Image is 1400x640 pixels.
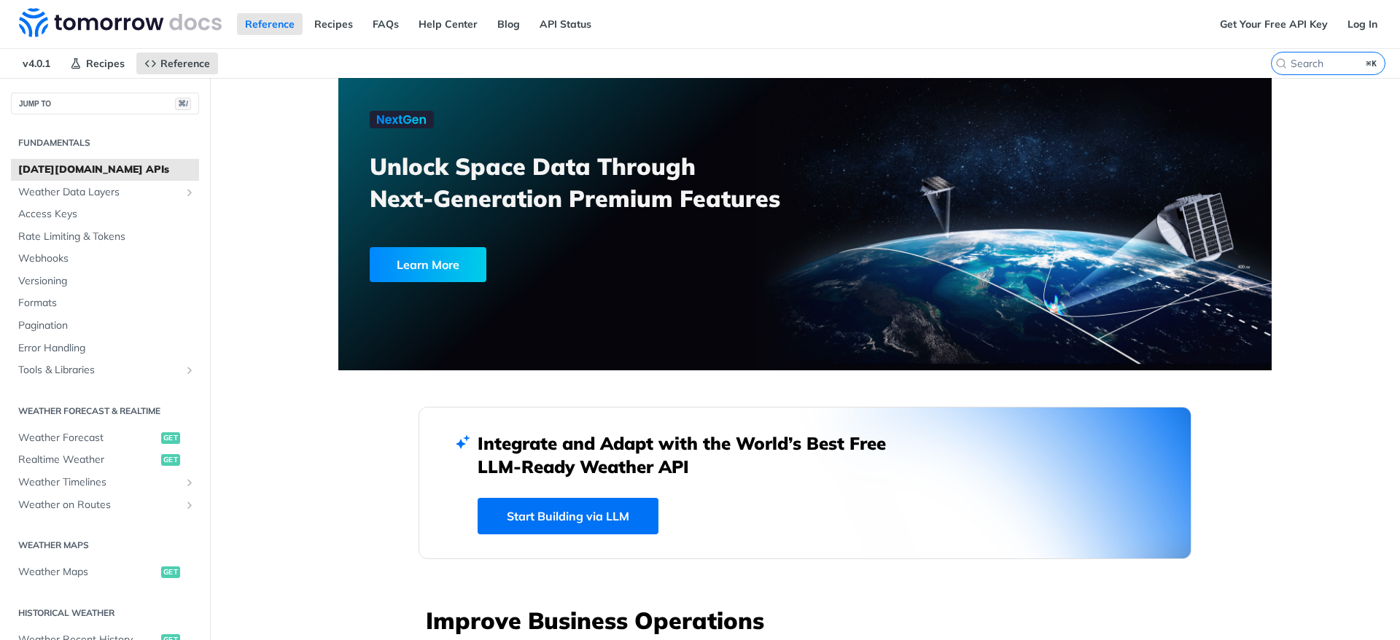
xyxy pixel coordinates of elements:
a: Reference [237,13,303,35]
a: Weather TimelinesShow subpages for Weather Timelines [11,472,199,493]
span: Realtime Weather [18,453,157,467]
a: Weather Data LayersShow subpages for Weather Data Layers [11,182,199,203]
a: Get Your Free API Key [1212,13,1336,35]
span: get [161,432,180,444]
span: Error Handling [18,341,195,356]
div: Learn More [370,247,486,282]
a: Blog [489,13,528,35]
a: FAQs [365,13,407,35]
a: Rate Limiting & Tokens [11,226,199,248]
a: [DATE][DOMAIN_NAME] APIs [11,159,199,181]
a: Weather Forecastget [11,427,199,449]
span: Weather Forecast [18,431,157,445]
h2: Weather Maps [11,539,199,552]
a: Realtime Weatherget [11,449,199,471]
a: Reference [136,52,218,74]
a: Weather on RoutesShow subpages for Weather on Routes [11,494,199,516]
a: Tools & LibrariesShow subpages for Tools & Libraries [11,359,199,381]
span: Weather Data Layers [18,185,180,200]
a: Recipes [62,52,133,74]
button: Show subpages for Tools & Libraries [184,364,195,376]
h2: Historical Weather [11,606,199,620]
span: Pagination [18,319,195,333]
span: Recipes [86,57,125,70]
a: Webhooks [11,248,199,270]
svg: Search [1275,58,1287,69]
a: Versioning [11,270,199,292]
button: Show subpages for Weather Data Layers [184,187,195,198]
a: Learn More [370,247,731,282]
a: API Status [532,13,599,35]
a: Access Keys [11,203,199,225]
h2: Integrate and Adapt with the World’s Best Free LLM-Ready Weather API [478,432,908,478]
span: v4.0.1 [15,52,58,74]
a: Error Handling [11,337,199,359]
span: Tools & Libraries [18,363,180,378]
span: Webhooks [18,251,195,266]
kbd: ⌘K [1363,56,1381,71]
h3: Unlock Space Data Through Next-Generation Premium Features [370,150,821,214]
button: Show subpages for Weather on Routes [184,499,195,511]
span: [DATE][DOMAIN_NAME] APIs [18,163,195,177]
img: NextGen [370,111,434,128]
a: Help Center [411,13,486,35]
span: get [161,566,180,578]
span: Weather Timelines [18,475,180,490]
img: Tomorrow.io Weather API Docs [19,8,222,37]
a: Pagination [11,315,199,337]
a: Log In [1339,13,1385,35]
h2: Weather Forecast & realtime [11,405,199,418]
span: Weather Maps [18,565,157,579]
span: Weather on Routes [18,498,180,512]
a: Weather Mapsget [11,561,199,583]
button: JUMP TO⌘/ [11,93,199,114]
span: Rate Limiting & Tokens [18,230,195,244]
button: Show subpages for Weather Timelines [184,477,195,488]
span: Versioning [18,274,195,289]
span: ⌘/ [175,98,191,110]
a: Recipes [306,13,361,35]
span: Reference [160,57,210,70]
span: Formats [18,296,195,311]
a: Start Building via LLM [478,498,658,534]
span: get [161,454,180,466]
a: Formats [11,292,199,314]
span: Access Keys [18,207,195,222]
h2: Fundamentals [11,136,199,149]
h3: Improve Business Operations [426,604,1191,636]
